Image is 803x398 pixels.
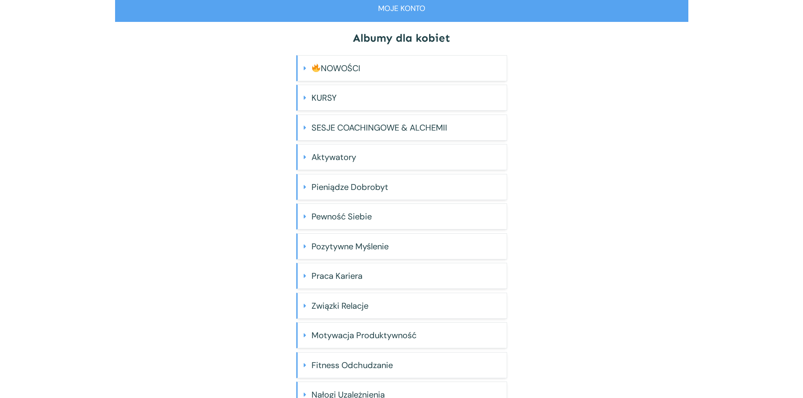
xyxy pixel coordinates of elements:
h4: Pewność Siebie [312,208,500,225]
h4: Pozytywne Myślenie [312,238,500,255]
h4: SESJE COACHINGOWE & ALCHEMII [312,119,500,136]
h4: Pieniądze Dobrobyt [312,179,500,195]
h4: Związki Relacje [312,297,500,314]
h4: Aktywatory [312,149,500,166]
h4: Praca Kariera [312,267,500,284]
h4: NOWOŚCI [312,60,500,77]
h4: KURSY [312,89,500,106]
a: MOJE KONTO [378,3,425,13]
h4: Motywacja Produktywność [312,327,500,344]
h4: Fitness Odchudzanie [312,357,500,374]
img: ???? [312,64,320,72]
h5: Albumy dla kobiet [132,22,671,54]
